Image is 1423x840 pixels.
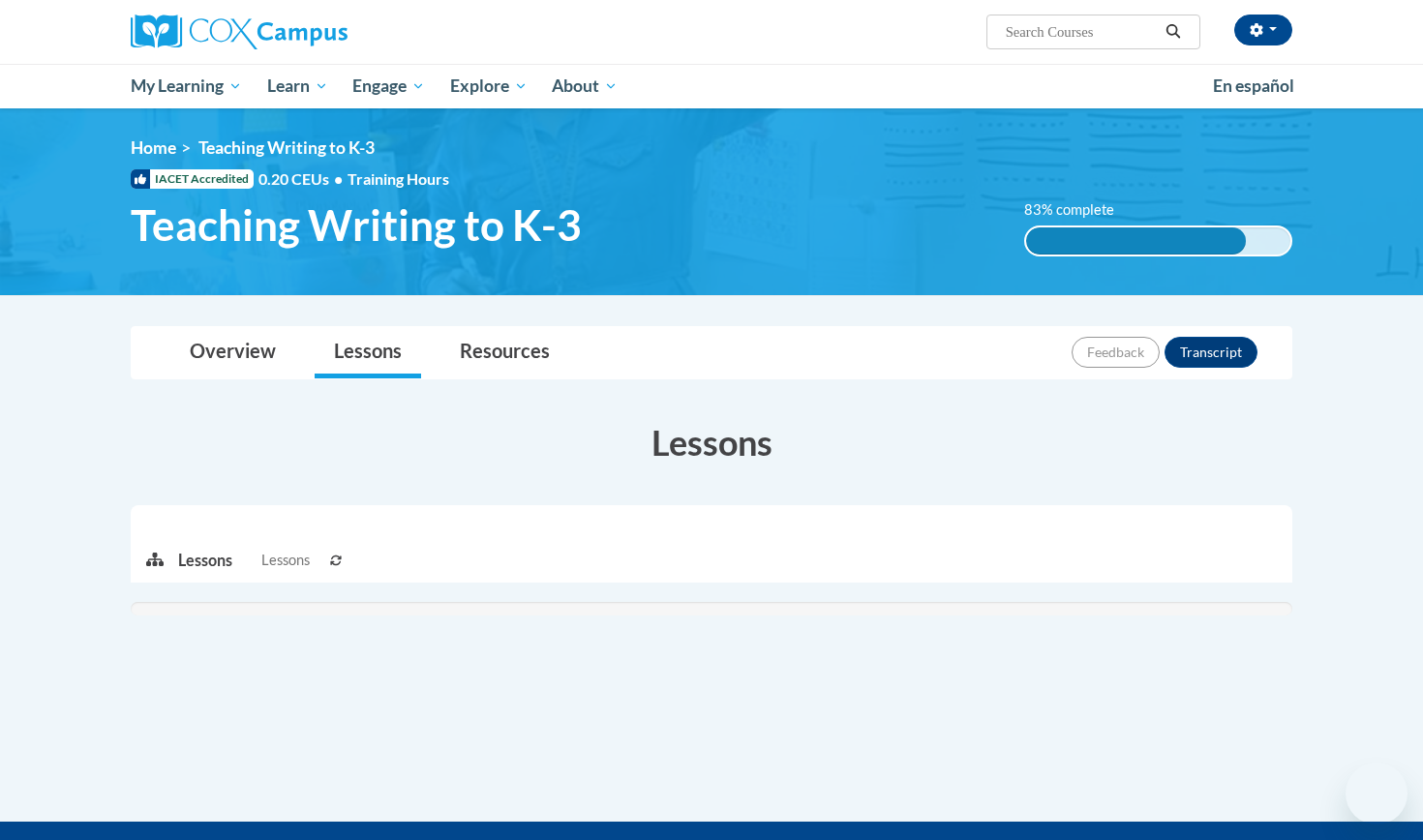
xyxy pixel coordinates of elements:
[352,75,425,98] span: Engage
[552,75,618,98] span: About
[1346,763,1408,825] iframe: Button to launch messaging window
[258,168,348,190] span: 0.20 CEUs
[540,64,631,108] a: About
[1234,15,1292,45] button: Account Settings
[131,169,254,189] span: IACET Accredited
[438,64,540,108] a: Explore
[131,15,348,49] img: Cox Campus
[102,64,1321,108] div: Main menu
[1159,20,1188,44] button: Search
[261,550,310,571] span: Lessons
[1213,75,1294,96] span: En español
[131,137,176,158] a: Home
[450,75,528,98] span: Explore
[440,327,569,378] a: Resources
[340,64,438,108] a: Engage
[170,327,295,378] a: Overview
[1200,66,1307,106] a: En español
[315,327,421,378] a: Lessons
[1165,337,1257,368] button: Transcript
[131,199,582,251] span: Teaching Writing to K-3
[131,15,499,49] a: Cox Campus
[131,418,1292,466] h3: Lessons
[198,137,375,158] span: Teaching Writing to K-3
[334,169,343,188] span: •
[1024,199,1135,221] label: 83% complete
[118,64,255,108] a: My Learning
[348,169,449,188] span: Training Hours
[267,75,328,98] span: Learn
[1072,337,1160,368] button: Feedback
[131,75,242,98] span: My Learning
[1026,227,1246,255] div: 83% complete
[178,550,232,571] p: Lessons
[255,64,341,108] a: Learn
[1004,20,1159,44] input: Search Courses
